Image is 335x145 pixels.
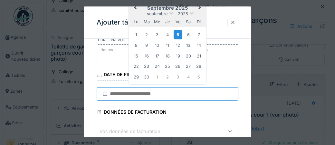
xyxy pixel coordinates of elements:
[131,29,204,82] div: Month septembre, 2025
[132,17,140,26] div: lundi
[132,62,140,71] div: Choose lundi 22 septembre 2025
[195,3,206,14] button: Next Month
[132,30,140,39] div: Choose lundi 1 septembre 2025
[195,52,203,60] div: Choose dimanche 21 septembre 2025
[163,17,172,26] div: jeudi
[132,73,140,81] div: Choose lundi 29 septembre 2025
[178,11,188,16] span: 2025
[142,30,151,39] div: Choose mardi 2 septembre 2025
[195,30,203,39] div: Choose dimanche 7 septembre 2025
[184,73,193,81] div: Choose samedi 4 octobre 2025
[97,70,182,81] div: Date de fin prévue de la tâche
[142,17,151,26] div: mardi
[153,62,161,71] div: Choose mercredi 24 septembre 2025
[142,52,151,60] div: Choose mardi 16 septembre 2025
[132,41,140,50] div: Choose lundi 8 septembre 2025
[129,5,206,11] h2: septembre 2025
[195,17,203,26] div: dimanche
[195,73,203,81] div: Choose dimanche 5 octobre 2025
[98,38,238,45] label: Durée prévue
[184,30,193,39] div: Choose samedi 6 septembre 2025
[142,73,151,81] div: Choose mardi 30 septembre 2025
[195,41,203,50] div: Choose dimanche 14 septembre 2025
[132,52,140,60] div: Choose lundi 15 septembre 2025
[142,62,151,71] div: Choose mardi 23 septembre 2025
[153,52,161,60] div: Choose mercredi 17 septembre 2025
[163,62,172,71] div: Choose jeudi 25 septembre 2025
[174,41,182,50] div: Choose vendredi 12 septembre 2025
[163,41,172,50] div: Choose jeudi 11 septembre 2025
[153,17,161,26] div: mercredi
[184,52,193,60] div: Choose samedi 20 septembre 2025
[174,73,182,81] div: Choose vendredi 3 octobre 2025
[99,47,114,53] label: Heures
[142,41,151,50] div: Choose mardi 9 septembre 2025
[97,18,140,26] h3: Ajouter tâche
[97,107,167,118] div: Données de facturation
[184,62,193,71] div: Choose samedi 27 septembre 2025
[153,73,161,81] div: Choose mercredi 1 octobre 2025
[174,30,182,39] div: Choose vendredi 5 septembre 2025
[147,11,167,16] span: septembre
[153,30,161,39] div: Choose mercredi 3 septembre 2025
[163,52,172,60] div: Choose jeudi 18 septembre 2025
[129,3,140,14] button: Previous Month
[184,17,193,26] div: samedi
[174,17,182,26] div: vendredi
[163,30,172,39] div: Choose jeudi 4 septembre 2025
[174,62,182,71] div: Choose vendredi 26 septembre 2025
[153,41,161,50] div: Choose mercredi 10 septembre 2025
[100,128,169,135] div: Vos données de facturation
[174,52,182,60] div: Choose vendredi 19 septembre 2025
[163,73,172,81] div: Choose jeudi 2 octobre 2025
[195,62,203,71] div: Choose dimanche 28 septembre 2025
[184,41,193,50] div: Choose samedi 13 septembre 2025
